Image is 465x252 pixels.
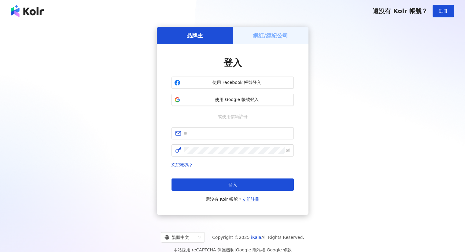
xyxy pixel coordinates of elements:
div: 繁體中文 [164,232,196,242]
button: 登入 [172,178,294,191]
a: 忘記密碼？ [172,163,193,167]
span: 登入 [228,182,237,187]
h5: 網紅/經紀公司 [253,32,288,39]
span: 或使用信箱註冊 [213,113,252,120]
span: 登入 [223,57,242,68]
span: 還沒有 Kolr 帳號？ [373,7,428,15]
button: 使用 Facebook 帳號登入 [172,77,294,89]
span: 使用 Facebook 帳號登入 [183,80,291,86]
span: 註冊 [439,9,448,13]
button: 使用 Google 帳號登入 [172,94,294,106]
h5: 品牌主 [186,32,203,39]
button: 註冊 [433,5,454,17]
a: iKala [251,235,261,240]
span: 使用 Google 帳號登入 [183,97,291,103]
span: 還沒有 Kolr 帳號？ [206,196,260,203]
span: Copyright © 2025 All Rights Reserved. [212,234,304,241]
a: 立即註冊 [242,197,259,202]
span: eye-invisible [286,148,290,153]
img: logo [11,5,44,17]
